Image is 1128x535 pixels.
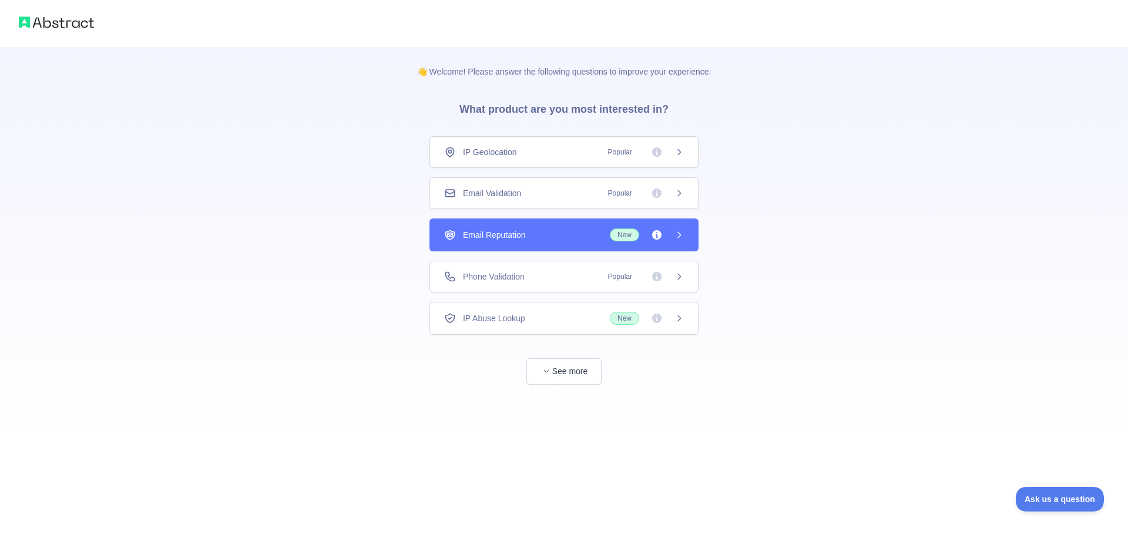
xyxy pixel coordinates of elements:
[610,312,639,325] span: New
[463,146,517,158] span: IP Geolocation
[463,271,525,282] span: Phone Validation
[463,187,521,199] span: Email Validation
[610,228,639,241] span: New
[441,78,687,136] h3: What product are you most interested in?
[398,47,730,78] p: 👋 Welcome! Please answer the following questions to improve your experience.
[601,271,639,282] span: Popular
[463,229,526,241] span: Email Reputation
[601,187,639,199] span: Popular
[1016,487,1104,512] iframe: Toggle Customer Support
[19,14,94,31] img: Abstract logo
[463,312,525,324] span: IP Abuse Lookup
[601,146,639,158] span: Popular
[526,358,602,385] button: See more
